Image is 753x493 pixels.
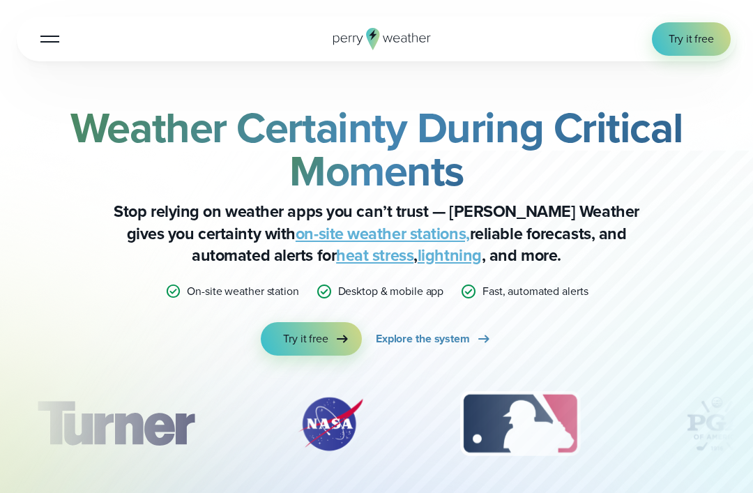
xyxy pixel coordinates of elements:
[296,222,470,245] a: on-site weather stations,
[17,389,736,466] div: slideshow
[338,283,444,300] p: Desktop & mobile app
[446,389,593,459] div: 3 of 12
[418,243,482,267] a: lightning
[376,322,492,356] a: Explore the system
[376,331,470,347] span: Explore the system
[187,283,298,300] p: On-site weather station
[669,31,714,47] span: Try it free
[282,389,379,459] div: 2 of 12
[282,389,379,459] img: NASA.svg
[17,389,215,459] img: Turner-Construction_1.svg
[446,389,593,459] img: MLB.svg
[652,22,731,56] a: Try it free
[261,322,362,356] a: Try it free
[336,243,413,267] a: heat stress
[283,331,328,347] span: Try it free
[482,283,588,300] p: Fast, automated alerts
[70,96,683,202] strong: Weather Certainty During Critical Moments
[17,389,215,459] div: 1 of 12
[98,201,655,266] p: Stop relying on weather apps you can’t trust — [PERSON_NAME] Weather gives you certainty with rel...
